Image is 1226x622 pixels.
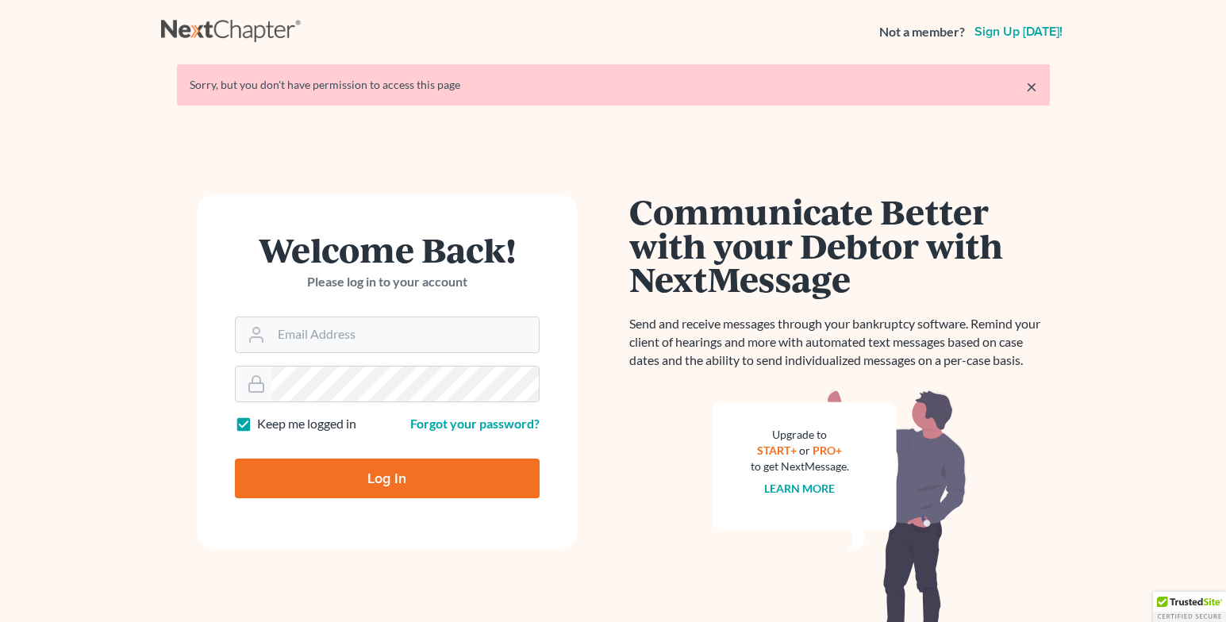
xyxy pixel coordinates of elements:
[410,416,540,431] a: Forgot your password?
[1026,77,1037,96] a: ×
[629,194,1050,296] h1: Communicate Better with your Debtor with NextMessage
[190,77,1037,93] div: Sorry, but you don't have permission to access this page
[813,443,842,457] a: PRO+
[629,315,1050,370] p: Send and receive messages through your bankruptcy software. Remind your client of hearings and mo...
[799,443,810,457] span: or
[751,427,849,443] div: Upgrade to
[271,317,539,352] input: Email Address
[757,443,797,457] a: START+
[235,232,540,267] h1: Welcome Back!
[257,415,356,433] label: Keep me logged in
[1153,592,1226,622] div: TrustedSite Certified
[879,23,965,41] strong: Not a member?
[764,482,835,495] a: Learn more
[971,25,1066,38] a: Sign up [DATE]!
[751,459,849,474] div: to get NextMessage.
[235,459,540,498] input: Log In
[235,273,540,291] p: Please log in to your account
